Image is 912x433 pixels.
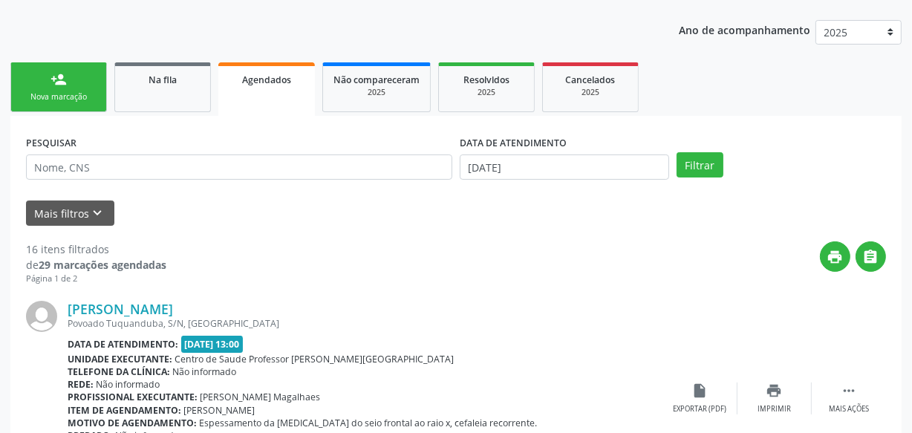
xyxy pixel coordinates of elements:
[51,71,67,88] div: person_add
[68,301,173,317] a: [PERSON_NAME]
[90,205,106,221] i: keyboard_arrow_down
[175,353,455,365] span: Centro de Saude Professor [PERSON_NAME][GEOGRAPHIC_DATA]
[184,404,255,417] span: [PERSON_NAME]
[841,382,857,399] i: 
[68,378,94,391] b: Rede:
[68,417,197,429] b: Motivo de agendamento:
[68,317,663,330] div: Povoado Tuquanduba, S/N, [GEOGRAPHIC_DATA]
[820,241,850,272] button: print
[173,365,237,378] span: Não informado
[26,241,166,257] div: 16 itens filtrados
[181,336,244,353] span: [DATE] 13:00
[26,131,76,154] label: PESQUISAR
[758,404,791,414] div: Imprimir
[68,391,198,403] b: Profissional executante:
[26,301,57,332] img: img
[201,391,321,403] span: [PERSON_NAME] Magalhaes
[856,241,886,272] button: 
[68,365,170,378] b: Telefone da clínica:
[333,74,420,86] span: Não compareceram
[333,87,420,98] div: 2025
[68,353,172,365] b: Unidade executante:
[26,154,452,180] input: Nome, CNS
[26,201,114,227] button: Mais filtroskeyboard_arrow_down
[827,249,844,265] i: print
[679,20,810,39] p: Ano de acompanhamento
[39,258,166,272] strong: 29 marcações agendadas
[863,249,879,265] i: 
[766,382,783,399] i: print
[677,152,723,178] button: Filtrar
[692,382,709,399] i: insert_drive_file
[68,338,178,351] b: Data de atendimento:
[449,87,524,98] div: 2025
[566,74,616,86] span: Cancelados
[463,74,509,86] span: Resolvidos
[22,91,96,102] div: Nova marcação
[242,74,291,86] span: Agendados
[460,131,567,154] label: DATA DE ATENDIMENTO
[200,417,538,429] span: Espessamento da [MEDICAL_DATA] do seio frontal ao raio x, cefaleia recorrente.
[460,154,669,180] input: Selecione um intervalo
[674,404,727,414] div: Exportar (PDF)
[26,273,166,285] div: Página 1 de 2
[68,404,181,417] b: Item de agendamento:
[553,87,628,98] div: 2025
[149,74,177,86] span: Na fila
[26,257,166,273] div: de
[97,378,160,391] span: Não informado
[829,404,869,414] div: Mais ações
